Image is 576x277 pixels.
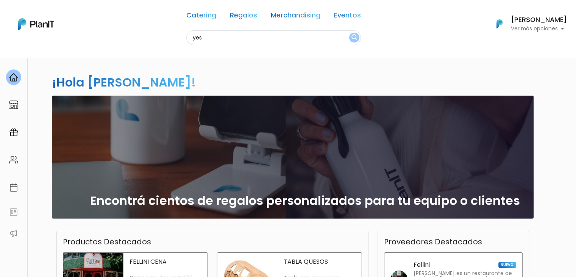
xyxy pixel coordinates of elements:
[18,18,54,30] img: PlanIt Logo
[27,61,48,68] strong: PLAN IT
[63,237,151,246] h3: Productos Destacados
[90,194,520,208] h2: Encontrá cientos de regalos personalizados para tu equipo o clientes
[27,70,126,95] p: Ya probaste PlanitGO? Vas a poder automatizarlas acciones de todo el año. Escribinos para saber más!
[20,53,133,101] div: PLAN IT Ya probaste PlanitGO? Vas a poder automatizarlas acciones de todo el año. Escribinos para...
[76,46,91,61] span: J
[186,12,216,21] a: Catering
[20,46,133,61] div: J
[9,100,18,109] img: marketplace-4ceaa7011d94191e9ded77b95e3339b90024bf715f7c57f8cf31f2d8c509eaba.svg
[9,128,18,137] img: campaigns-02234683943229c281be62815700db0a1741e53638e28bf9629b52c665b00959.svg
[351,34,357,41] img: search_button-432b6d5273f82d61273b3651a40e1bd1b912527efae98b1b7a1b2c0702e16a8d.svg
[117,58,129,69] i: keyboard_arrow_down
[498,262,516,268] span: NUEVO
[39,115,116,123] span: ¡Escríbenos!
[230,12,257,21] a: Regalos
[487,14,567,34] button: PlanIt Logo [PERSON_NAME] Ver más opciones
[116,114,129,123] i: insert_emoticon
[9,155,18,164] img: people-662611757002400ad9ed0e3c099ab2801c6687ba6c219adb57efc949bc21e19d.svg
[384,237,482,246] h3: Proveedores Destacados
[9,183,18,192] img: calendar-87d922413cdce8b2cf7b7f5f62616a5cf9e4887200fb71536465627b3292af00.svg
[9,208,18,217] img: feedback-78b5a0c8f98aac82b08bfc38622c3050aee476f2c9584af64705fc4e61158814.svg
[61,46,76,61] img: user_04fe99587a33b9844688ac17b531be2b.png
[129,114,144,123] i: send
[284,259,356,265] p: TABLA QUESOS
[52,74,196,91] h2: ¡Hola [PERSON_NAME]!
[511,17,567,24] h6: [PERSON_NAME]
[491,16,508,32] img: PlanIt Logo
[414,262,430,268] p: Fellini
[9,73,18,82] img: home-e721727adea9d79c4d83392d1f703f7f8bce08238fde08b1acbfd93340b81755.svg
[69,38,84,53] img: user_d58e13f531133c46cb30575f4d864daf.jpeg
[130,259,201,265] p: FELLINI CENA
[9,229,18,238] img: partners-52edf745621dab592f3b2c58e3bca9d71375a7ef29c3b500c9f145b62cc070d4.svg
[271,12,320,21] a: Merchandising
[511,26,567,31] p: Ver más opciones
[334,12,361,21] a: Eventos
